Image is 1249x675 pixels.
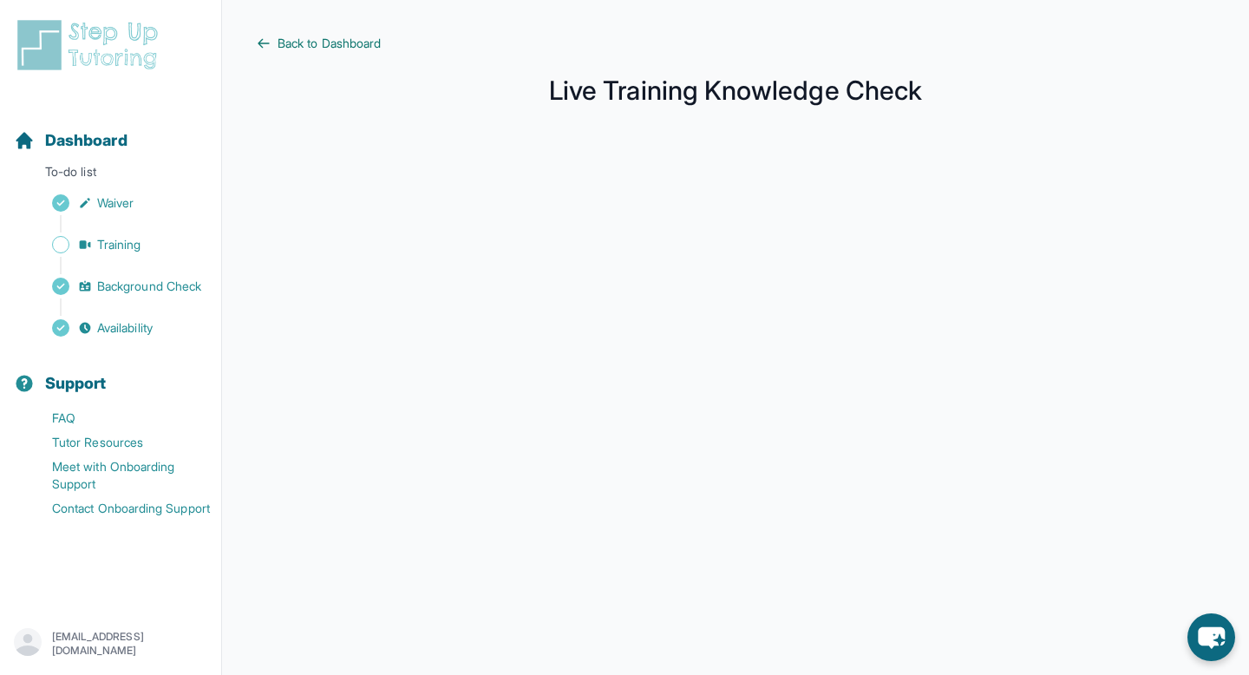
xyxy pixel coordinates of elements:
span: Support [45,371,107,396]
a: Dashboard [14,128,128,153]
button: Support [7,344,214,403]
p: [EMAIL_ADDRESS][DOMAIN_NAME] [52,630,207,658]
a: Meet with Onboarding Support [14,455,221,496]
button: chat-button [1187,613,1235,661]
p: To-do list [7,163,214,187]
img: logo [14,17,168,73]
a: Contact Onboarding Support [14,496,221,521]
a: Background Check [14,274,221,298]
a: Waiver [14,191,221,215]
h1: Live Training Knowledge Check [257,80,1214,101]
span: Training [97,236,141,253]
a: FAQ [14,406,221,430]
a: Tutor Resources [14,430,221,455]
button: [EMAIL_ADDRESS][DOMAIN_NAME] [14,628,207,659]
span: Background Check [97,278,201,295]
span: Waiver [97,194,134,212]
a: Back to Dashboard [257,35,1214,52]
span: Dashboard [45,128,128,153]
a: Training [14,233,221,257]
button: Dashboard [7,101,214,160]
span: Back to Dashboard [278,35,381,52]
a: Availability [14,316,221,340]
span: Availability [97,319,153,337]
